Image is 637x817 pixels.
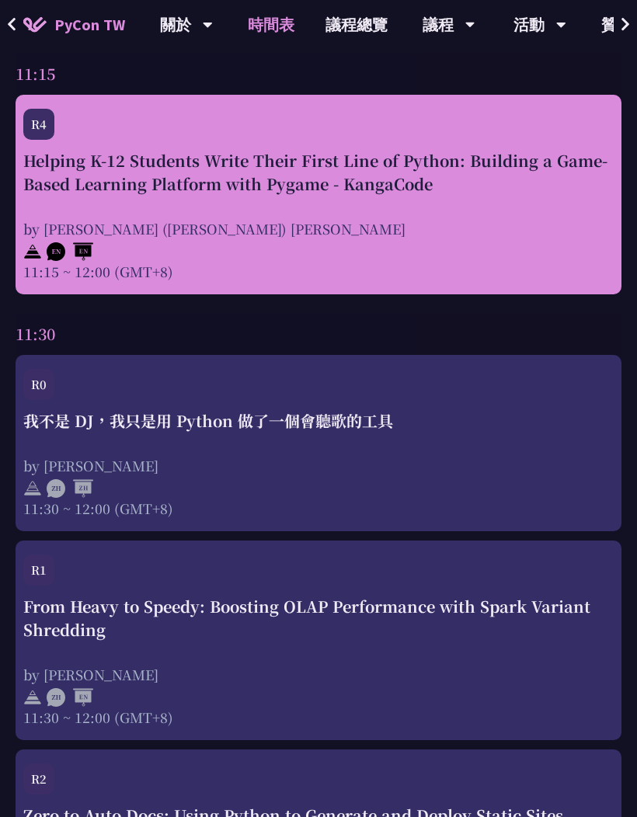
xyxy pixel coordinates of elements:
img: ZHZH.38617ef.svg [47,480,93,499]
div: R0 [23,370,54,401]
div: 11:30 ~ 12:00 (GMT+8) [23,708,614,728]
div: 11:30 [16,314,621,356]
img: ZHEN.371966e.svg [47,689,93,707]
div: by [PERSON_NAME] [23,457,614,476]
a: R1 From Heavy to Speedy: Boosting OLAP Performance with Spark Variant Shredding by [PERSON_NAME] ... [23,555,614,728]
div: 11:15 [16,54,621,96]
img: svg+xml;base64,PHN2ZyB4bWxucz0iaHR0cDovL3d3dy53My5vcmcvMjAwMC9zdmciIHdpZHRoPSIyNCIgaGVpZ2h0PSIyNC... [23,689,42,707]
img: ENEN.5a408d1.svg [47,243,93,262]
img: Home icon of PyCon TW 2025 [23,17,47,33]
div: Helping K-12 Students Write Their First Line of Python: Building a Game-Based Learning Platform w... [23,150,614,196]
a: R4 Helping K-12 Students Write Their First Line of Python: Building a Game-Based Learning Platfor... [23,110,614,282]
div: 11:30 ~ 12:00 (GMT+8) [23,499,614,519]
div: R1 [23,555,54,586]
a: PyCon TW [8,5,141,44]
div: From Heavy to Speedy: Boosting OLAP Performance with Spark Variant Shredding [23,596,614,642]
span: PyCon TW [54,13,125,37]
a: R0 我不是 DJ，我只是用 Python 做了一個會聽歌的工具 by [PERSON_NAME] 11:30 ~ 12:00 (GMT+8) [23,370,614,519]
div: 11:15 ~ 12:00 (GMT+8) [23,262,614,282]
div: 我不是 DJ，我只是用 Python 做了一個會聽歌的工具 [23,410,614,433]
div: by [PERSON_NAME] ([PERSON_NAME]) [PERSON_NAME] [23,220,614,239]
img: svg+xml;base64,PHN2ZyB4bWxucz0iaHR0cDovL3d3dy53My5vcmcvMjAwMC9zdmciIHdpZHRoPSIyNCIgaGVpZ2h0PSIyNC... [23,243,42,262]
div: R4 [23,110,54,141]
div: R2 [23,764,54,795]
img: svg+xml;base64,PHN2ZyB4bWxucz0iaHR0cDovL3d3dy53My5vcmcvMjAwMC9zdmciIHdpZHRoPSIyNCIgaGVpZ2h0PSIyNC... [23,480,42,499]
div: by [PERSON_NAME] [23,666,614,685]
